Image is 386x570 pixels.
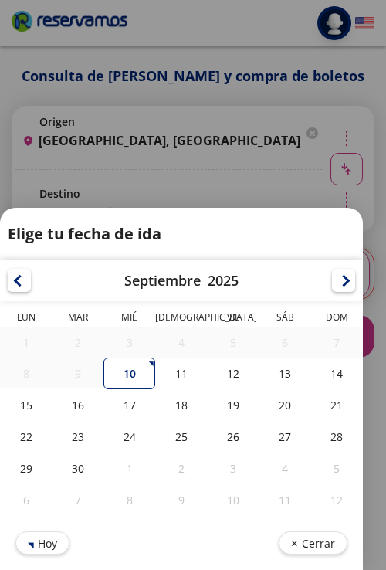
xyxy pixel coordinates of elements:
th: Sábado [259,310,311,327]
div: 05-Sep-25 [208,327,259,358]
div: 12-Oct-25 [311,484,363,516]
div: 02-Sep-25 [52,327,103,358]
th: Martes [52,310,103,327]
div: 30-Sep-25 [52,453,103,484]
div: 09-Oct-25 [155,484,207,516]
div: 11-Sep-25 [155,358,207,389]
div: 28-Sep-25 [311,421,363,453]
div: 02-Oct-25 [155,453,207,484]
th: Jueves [155,310,207,327]
div: 07-Sep-25 [311,327,363,358]
div: Septiembre [124,271,201,290]
div: 16-Sep-25 [52,389,103,421]
div: 26-Sep-25 [208,421,259,453]
div: 01-Oct-25 [103,453,155,484]
th: Viernes [208,310,259,327]
div: 08-Oct-25 [103,484,155,516]
th: Domingo [311,310,363,327]
div: 19-Sep-25 [208,389,259,421]
th: Miércoles [103,310,155,327]
div: 04-Oct-25 [259,453,311,484]
div: 03-Sep-25 [103,327,155,358]
button: Cerrar [279,531,347,555]
div: 11-Oct-25 [259,484,311,516]
div: 06-Sep-25 [259,327,311,358]
div: 2025 [208,271,239,290]
div: 23-Sep-25 [52,421,103,453]
button: Hoy [15,531,69,555]
div: 04-Sep-25 [155,327,207,358]
div: 12-Sep-25 [208,358,259,389]
div: 10-Oct-25 [208,484,259,516]
div: 05-Oct-25 [311,453,363,484]
div: 10-Sep-25 [103,358,155,389]
div: 13-Sep-25 [259,358,311,389]
div: 24-Sep-25 [103,421,155,453]
div: 03-Oct-25 [208,453,259,484]
div: 25-Sep-25 [155,421,207,453]
div: 17-Sep-25 [103,389,155,421]
div: 27-Sep-25 [259,421,311,453]
div: 20-Sep-25 [259,389,311,421]
p: Elige tu fecha de ida [8,223,355,244]
div: 18-Sep-25 [155,389,207,421]
div: 14-Sep-25 [311,358,363,389]
div: 09-Sep-25 [52,358,103,388]
div: 07-Oct-25 [52,484,103,516]
div: 21-Sep-25 [311,389,363,421]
